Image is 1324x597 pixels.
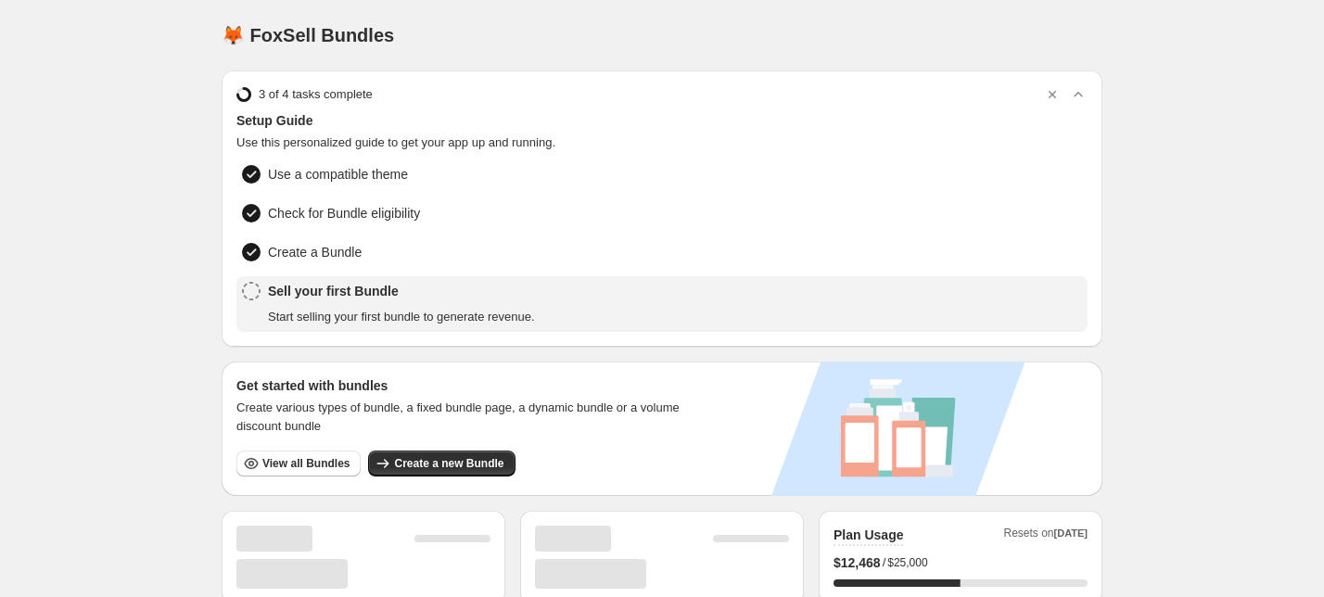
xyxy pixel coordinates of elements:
span: Resets on [1004,526,1088,546]
span: Sell your first Bundle [268,282,535,300]
span: Create various types of bundle, a fixed bundle page, a dynamic bundle or a volume discount bundle [236,399,697,436]
h3: Get started with bundles [236,376,697,395]
span: Check for Bundle eligibility [268,204,420,222]
span: Use this personalized guide to get your app up and running. [236,133,1088,152]
span: $25,000 [887,555,927,570]
span: View all Bundles [262,456,350,471]
span: [DATE] [1054,527,1088,539]
span: 3 of 4 tasks complete [259,85,373,104]
span: Use a compatible theme [268,165,408,184]
h1: 🦊 FoxSell Bundles [222,24,394,46]
button: Create a new Bundle [368,451,515,476]
div: / [834,553,1088,572]
span: Setup Guide [236,111,1088,130]
button: View all Bundles [236,451,361,476]
h2: Plan Usage [834,526,903,544]
span: Start selling your first bundle to generate revenue. [268,308,535,326]
span: $ 12,468 [834,553,881,572]
span: Create a new Bundle [394,456,503,471]
span: Create a Bundle [268,243,362,261]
